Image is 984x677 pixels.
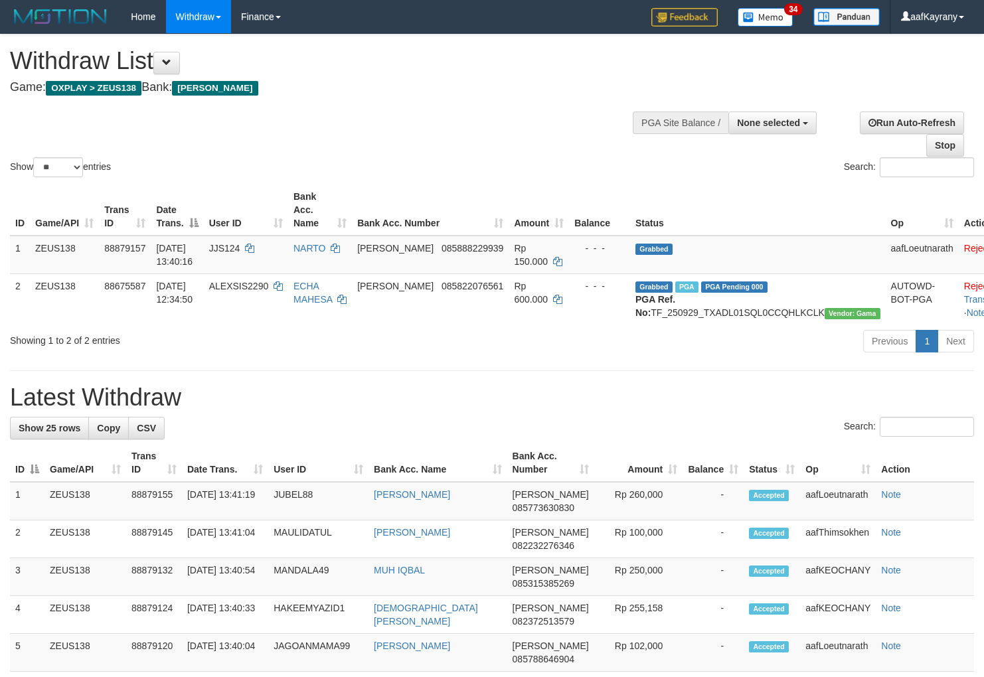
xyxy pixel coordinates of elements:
a: Run Auto-Refresh [860,112,964,134]
span: PGA Pending [701,281,768,293]
th: ID [10,185,30,236]
td: - [683,596,744,634]
span: [PERSON_NAME] [513,640,589,651]
th: Date Trans.: activate to sort column descending [151,185,203,236]
th: Op: activate to sort column ascending [800,444,876,482]
td: 3 [10,558,44,596]
td: aafKEOCHANY [800,596,876,634]
td: JAGOANMAMA99 [268,634,369,672]
a: Note [881,565,901,575]
span: Vendor URL: https://trx31.1velocity.biz [825,308,880,319]
img: Feedback.jpg [651,8,718,27]
div: - - - [574,242,625,255]
span: [PERSON_NAME] [357,281,434,291]
td: 5 [10,634,44,672]
th: Bank Acc. Name: activate to sort column ascending [288,185,352,236]
td: ZEUS138 [44,520,126,558]
a: [PERSON_NAME] [374,527,450,538]
td: 2 [10,273,30,325]
input: Search: [880,417,974,437]
a: 1 [916,330,938,352]
td: MANDALA49 [268,558,369,596]
a: CSV [128,417,165,439]
td: ZEUS138 [44,482,126,520]
span: Marked by aafpengsreynich [675,281,698,293]
td: AUTOWD-BOT-PGA [886,273,959,325]
span: Copy 085315385269 to clipboard [513,578,574,589]
td: ZEUS138 [44,596,126,634]
td: [DATE] 13:41:19 [182,482,268,520]
th: Balance: activate to sort column ascending [683,444,744,482]
a: Stop [926,134,964,157]
span: Show 25 rows [19,423,80,433]
a: Copy [88,417,129,439]
td: - [683,482,744,520]
label: Search: [844,157,974,177]
img: Button%20Memo.svg [738,8,793,27]
td: aafKEOCHANY [800,558,876,596]
a: ECHA MAHESA [293,281,332,305]
span: CSV [137,423,156,433]
a: Note [881,489,901,500]
th: Date Trans.: activate to sort column ascending [182,444,268,482]
td: Rp 100,000 [594,520,683,558]
b: PGA Ref. No: [635,294,675,318]
a: [PERSON_NAME] [374,640,450,651]
th: Amount: activate to sort column ascending [594,444,683,482]
td: aafLoeutnarath [800,634,876,672]
td: [DATE] 13:41:04 [182,520,268,558]
div: Showing 1 to 2 of 2 entries [10,329,400,347]
span: Accepted [749,528,789,539]
td: 88879145 [126,520,182,558]
td: - [683,634,744,672]
td: 88879120 [126,634,182,672]
td: [DATE] 13:40:04 [182,634,268,672]
a: Show 25 rows [10,417,89,439]
td: 1 [10,236,30,274]
td: TF_250929_TXADL01SQL0CCQHLKCLK [630,273,886,325]
td: ZEUS138 [30,236,99,274]
span: None selected [737,117,800,128]
label: Show entries [10,157,111,177]
td: ZEUS138 [44,558,126,596]
a: Previous [863,330,916,352]
th: Status: activate to sort column ascending [744,444,800,482]
img: MOTION_logo.png [10,7,111,27]
span: [PERSON_NAME] [513,565,589,575]
span: 34 [784,3,802,15]
th: Trans ID: activate to sort column ascending [126,444,182,482]
span: ALEXSIS2290 [209,281,269,291]
div: - - - [574,279,625,293]
span: Grabbed [635,281,673,293]
td: JUBEL88 [268,482,369,520]
th: Action [876,444,974,482]
span: Rp 150.000 [514,243,548,267]
span: [PERSON_NAME] [513,527,589,538]
td: 4 [10,596,44,634]
th: User ID: activate to sort column ascending [204,185,288,236]
span: Copy 082232276346 to clipboard [513,540,574,551]
td: 2 [10,520,44,558]
a: MUH IQBAL [374,565,425,575]
h1: Latest Withdraw [10,384,974,411]
span: [DATE] 13:40:16 [156,243,193,267]
span: Accepted [749,603,789,615]
th: Bank Acc. Name: activate to sort column ascending [369,444,507,482]
td: aafLoeutnarath [800,482,876,520]
td: 88879124 [126,596,182,634]
span: Copy 082372513579 to clipboard [513,616,574,627]
a: [DEMOGRAPHIC_DATA][PERSON_NAME] [374,603,478,627]
span: Copy 085822076561 to clipboard [442,281,503,291]
span: Accepted [749,490,789,501]
td: 1 [10,482,44,520]
a: Note [881,640,901,651]
span: OXPLAY > ZEUS138 [46,81,141,96]
span: Copy 085788646904 to clipboard [513,654,574,664]
span: [PERSON_NAME] [513,603,589,613]
a: NARTO [293,243,326,254]
span: JJS124 [209,243,240,254]
th: Op: activate to sort column ascending [886,185,959,236]
span: Copy 085888229939 to clipboard [442,243,503,254]
span: Copy 085773630830 to clipboard [513,502,574,513]
span: Copy [97,423,120,433]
